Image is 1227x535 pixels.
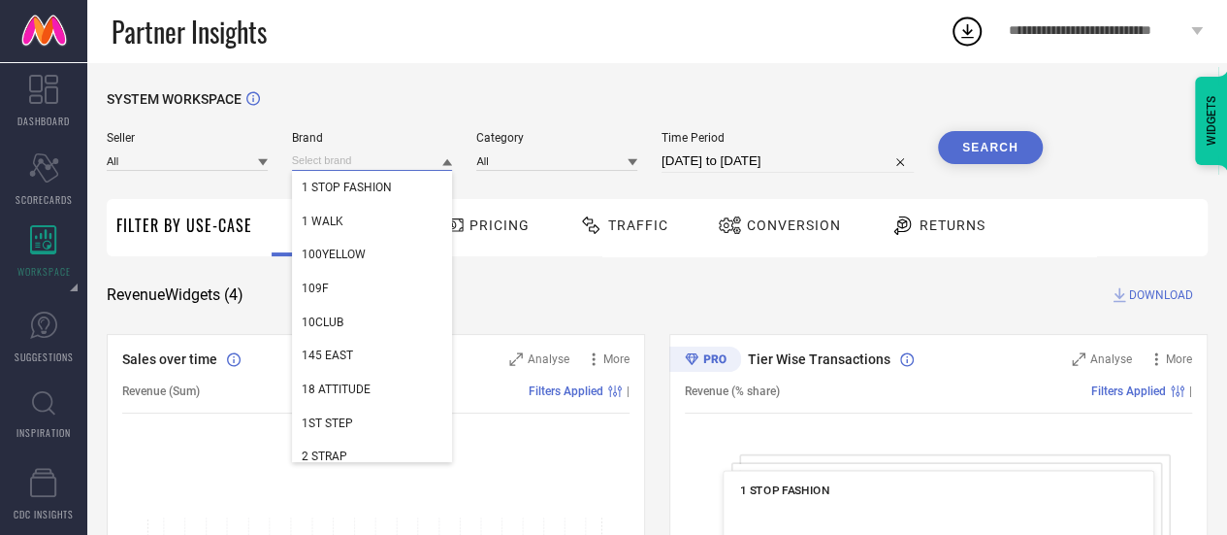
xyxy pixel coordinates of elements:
[920,217,985,233] span: Returns
[122,385,200,398] span: Revenue (Sum)
[302,282,329,295] span: 109F
[292,373,453,406] div: 18 ATTITUDE
[469,217,530,233] span: Pricing
[302,248,366,261] span: 100YELLOW
[302,450,347,463] span: 2 STRAP
[740,484,829,497] span: 1 STOP FASHION
[16,425,71,440] span: INSPIRATION
[669,347,741,376] div: Premium
[112,12,267,51] span: Partner Insights
[608,217,668,233] span: Traffic
[116,214,252,237] span: Filter By Use-Case
[747,217,841,233] span: Conversion
[509,352,523,366] svg: Zoom
[107,131,268,145] span: Seller
[292,407,453,440] div: 1ST STEP
[1189,385,1192,398] span: |
[529,385,603,398] span: Filters Applied
[122,351,217,367] span: Sales over time
[748,351,890,367] span: Tier Wise Transactions
[107,91,242,107] span: SYSTEM WORKSPACE
[603,352,630,366] span: More
[292,272,453,305] div: 109F
[302,349,353,362] span: 145 EAST
[1091,385,1166,398] span: Filters Applied
[938,131,1043,164] button: Search
[1072,352,1085,366] svg: Zoom
[292,205,453,238] div: 1 WALK
[627,385,630,398] span: |
[1090,352,1132,366] span: Analyse
[15,350,74,364] span: SUGGESTIONS
[17,264,71,279] span: WORKSPACE
[292,440,453,473] div: 2 STRAP
[302,383,371,396] span: 18 ATTITUDE
[662,150,914,173] input: Select time period
[302,181,392,194] span: 1 STOP FASHION
[107,285,243,305] span: Revenue Widgets ( 4 )
[302,417,353,430] span: 1ST STEP
[528,352,569,366] span: Analyse
[292,306,453,339] div: 10CLUB
[292,238,453,271] div: 100YELLOW
[292,131,453,145] span: Brand
[950,14,985,49] div: Open download list
[476,131,637,145] span: Category
[685,385,780,398] span: Revenue (% share)
[292,339,453,372] div: 145 EAST
[302,215,343,228] span: 1 WALK
[302,316,343,329] span: 10CLUB
[292,171,453,204] div: 1 STOP FASHION
[1129,285,1193,305] span: DOWNLOAD
[16,192,73,207] span: SCORECARDS
[292,150,453,171] input: Select brand
[17,114,70,128] span: DASHBOARD
[662,131,914,145] span: Time Period
[1166,352,1192,366] span: More
[14,507,74,521] span: CDC INSIGHTS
